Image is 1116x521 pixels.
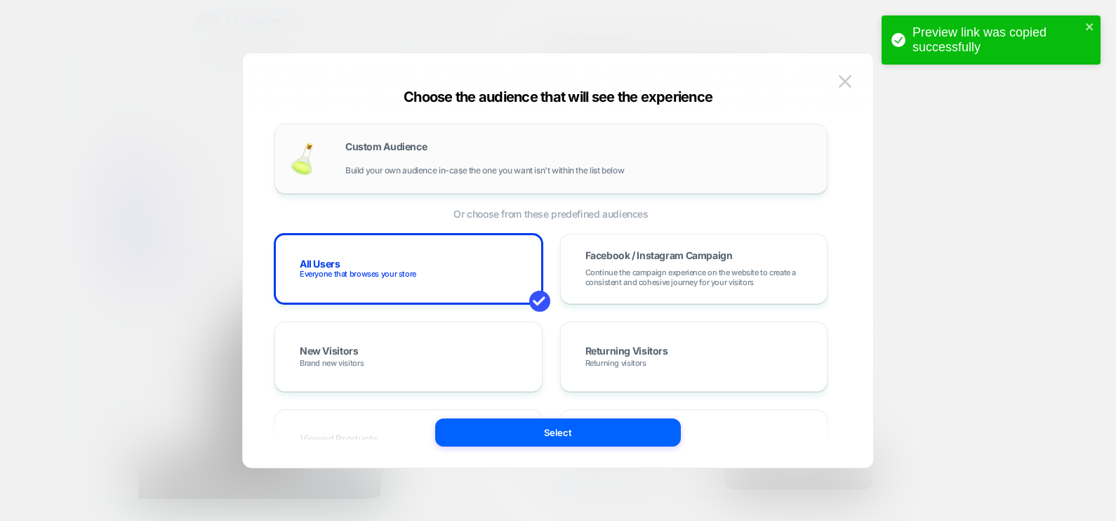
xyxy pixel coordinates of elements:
[243,88,873,105] div: Choose the audience that will see the experience
[585,251,733,260] span: Facebook / Instagram Campaign
[1085,21,1095,34] button: close
[11,382,124,442] iframe: Marketing Popup
[274,208,828,220] span: Or choose from these predefined audiences
[185,402,264,440] iframe: Gorgias live chat messenger
[345,166,624,176] span: Build your own audience in-case the one you want isn't within the list below
[585,346,668,358] span: Returning Visitors
[585,268,803,287] span: Continue the campaign experience on the website to create a consistent and cohesive journey for y...
[585,358,646,368] span: Returning visitors
[839,75,851,87] img: close
[435,418,681,447] button: Select
[912,25,1081,55] div: Preview link was copied successfully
